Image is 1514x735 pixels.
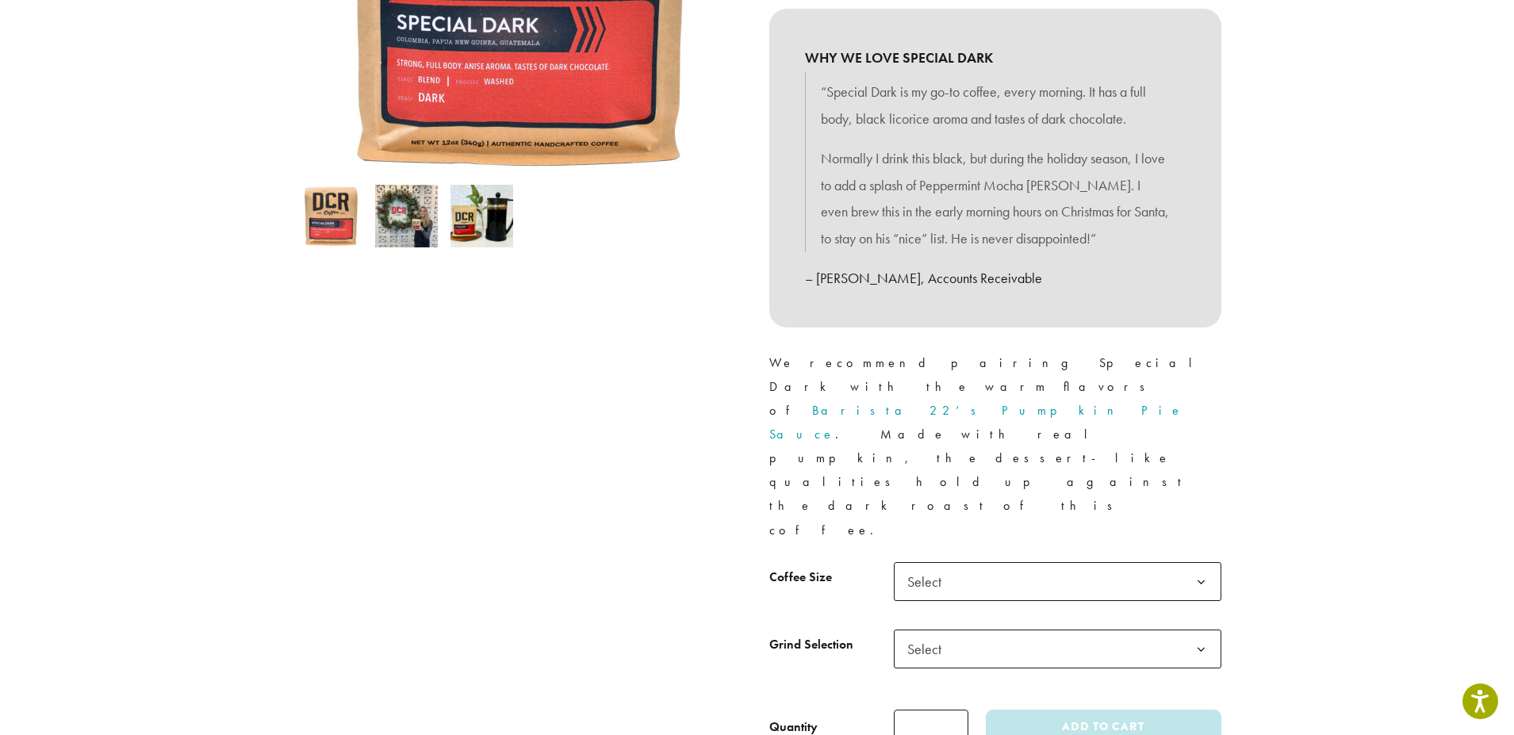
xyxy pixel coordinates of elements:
span: Select [894,630,1221,668]
p: – [PERSON_NAME], Accounts Receivable [805,265,1186,292]
label: Coffee Size [769,566,894,589]
label: Grind Selection [769,634,894,657]
b: WHY WE LOVE SPECIAL DARK [805,44,1186,71]
span: Select [901,634,957,664]
img: Special Dark - Image 3 [450,185,513,247]
p: We recommend pairing Special Dark with the warm flavors of . Made with real pumpkin, the dessert-... [769,351,1221,542]
img: Special Dark - Image 2 [375,185,438,247]
a: Barista 22’s Pumpkin Pie Sauce [769,402,1183,442]
img: Special Dark [300,185,362,247]
span: Select [901,566,957,597]
p: Normally I drink this black, but during the holiday season, I love to add a splash of Peppermint ... [821,145,1170,252]
span: Select [894,562,1221,601]
p: “Special Dark is my go-to coffee, every morning. It has a full body, black licorice aroma and tas... [821,78,1170,132]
